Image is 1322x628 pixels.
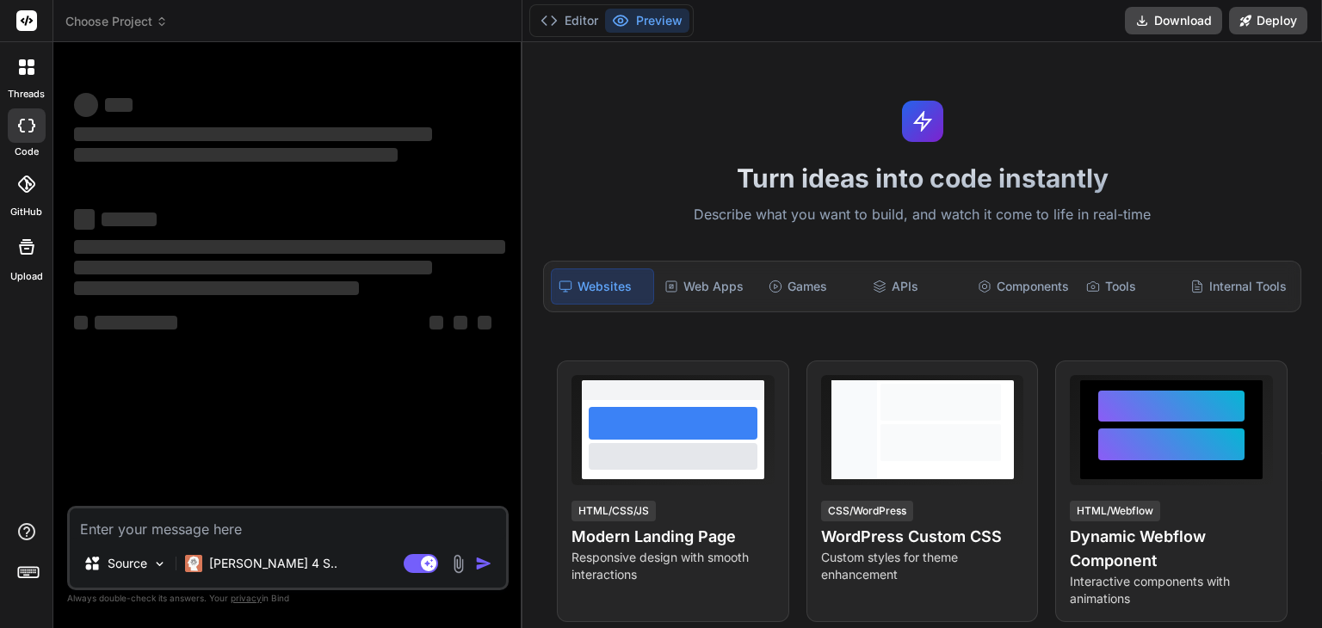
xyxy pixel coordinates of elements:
[533,204,1312,226] p: Describe what you want to build, and watch it come to life in real-time
[478,316,491,329] span: ‌
[821,549,1024,583] p: Custom styles for theme enhancement
[95,316,177,329] span: ‌
[10,269,43,284] label: Upload
[67,590,509,606] p: Always double-check its answers. Your in Bind
[74,316,88,329] span: ‌
[105,98,133,112] span: ‌
[454,316,467,329] span: ‌
[231,593,262,603] span: privacy
[571,525,775,549] h4: Modern Landing Page
[1070,525,1273,573] h4: Dynamic Webflow Component
[152,557,167,571] img: Pick Models
[605,9,689,33] button: Preview
[74,281,359,295] span: ‌
[74,93,98,117] span: ‌
[551,268,653,305] div: Websites
[108,555,147,572] p: Source
[694,375,768,392] span: View Prompt
[1125,7,1222,34] button: Download
[571,549,775,583] p: Responsive design with smooth interactions
[102,212,157,226] span: ‌
[534,9,605,33] button: Editor
[821,525,1024,549] h4: WordPress Custom CSS
[74,209,95,230] span: ‌
[74,127,432,141] span: ‌
[475,555,492,572] img: icon
[429,316,443,329] span: ‌
[1070,501,1160,521] div: HTML/Webflow
[15,145,39,159] label: code
[74,261,432,274] span: ‌
[533,163,1312,194] h1: Turn ideas into code instantly
[571,501,656,521] div: HTML/CSS/JS
[10,205,42,219] label: GitHub
[185,555,202,572] img: Claude 4 Sonnet
[942,375,1016,392] span: View Prompt
[762,268,862,305] div: Games
[821,501,913,521] div: CSS/WordPress
[1070,573,1273,607] p: Interactive components with animations
[1229,7,1307,34] button: Deploy
[971,268,1076,305] div: Components
[8,87,45,102] label: threads
[866,268,967,305] div: APIs
[1192,375,1266,392] span: View Prompt
[74,240,505,254] span: ‌
[1183,268,1294,305] div: Internal Tools
[65,13,168,30] span: Choose Project
[74,148,398,162] span: ‌
[1079,268,1180,305] div: Tools
[658,268,758,305] div: Web Apps
[448,554,468,574] img: attachment
[209,555,337,572] p: [PERSON_NAME] 4 S..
